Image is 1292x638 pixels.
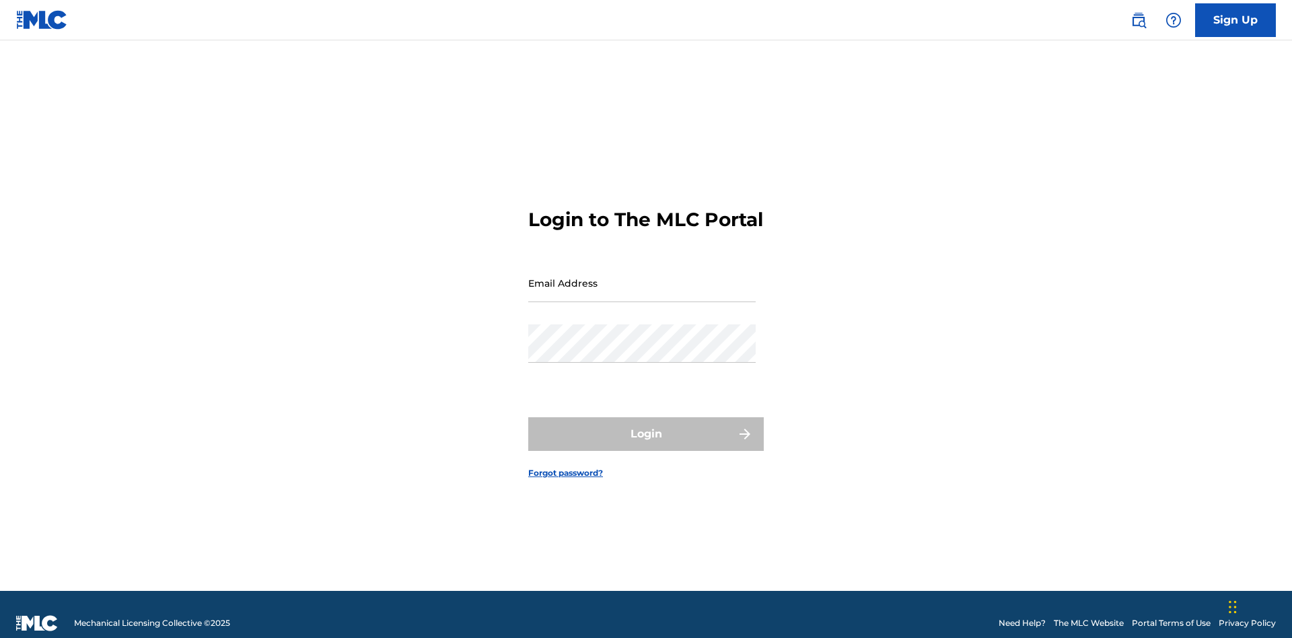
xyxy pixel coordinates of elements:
img: logo [16,615,58,631]
span: Mechanical Licensing Collective © 2025 [74,617,230,629]
a: The MLC Website [1054,617,1124,629]
a: Privacy Policy [1219,617,1276,629]
img: search [1130,12,1147,28]
iframe: Chat Widget [1225,573,1292,638]
a: Public Search [1125,7,1152,34]
img: MLC Logo [16,10,68,30]
div: Drag [1229,587,1237,627]
img: help [1165,12,1182,28]
a: Portal Terms of Use [1132,617,1211,629]
a: Need Help? [999,617,1046,629]
h3: Login to The MLC Portal [528,208,763,232]
div: Help [1160,7,1187,34]
a: Sign Up [1195,3,1276,37]
a: Forgot password? [528,467,603,479]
